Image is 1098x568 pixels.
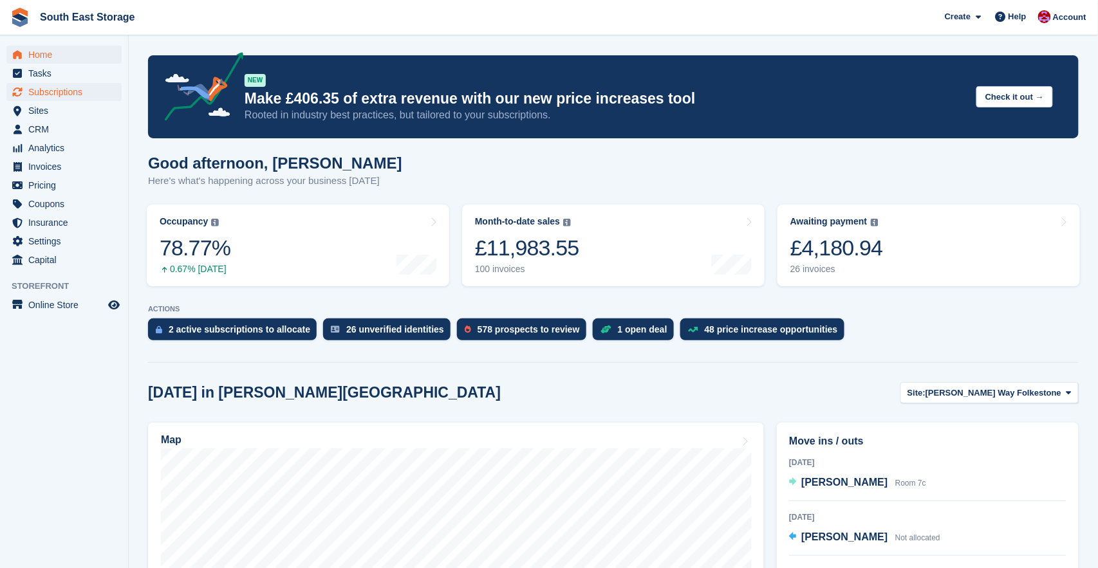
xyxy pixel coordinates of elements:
[790,264,883,275] div: 26 invoices
[801,477,888,488] span: [PERSON_NAME]
[6,46,122,64] a: menu
[28,214,106,232] span: Insurance
[147,205,449,286] a: Occupancy 78.77% 0.67% [DATE]
[6,296,122,314] a: menu
[895,479,926,488] span: Room 7c
[28,251,106,269] span: Capital
[28,46,106,64] span: Home
[211,219,219,226] img: icon-info-grey-7440780725fd019a000dd9b08b2336e03edf1995a4989e88bcd33f0948082b44.svg
[28,195,106,213] span: Coupons
[28,232,106,250] span: Settings
[801,531,888,542] span: [PERSON_NAME]
[777,205,1080,286] a: Awaiting payment £4,180.94 26 invoices
[28,158,106,176] span: Invoices
[6,232,122,250] a: menu
[475,264,579,275] div: 100 invoices
[160,216,208,227] div: Occupancy
[28,176,106,194] span: Pricing
[6,158,122,176] a: menu
[790,235,883,261] div: £4,180.94
[156,325,162,334] img: active_subscription_to_allocate_icon-d502201f5373d7db506a760aba3b589e785aa758c864c3986d89f69b8ff3...
[688,327,698,333] img: price_increase_opportunities-93ffe204e8149a01c8c9dc8f82e8f89637d9d84a8eef4429ea346261dce0b2c0.svg
[245,108,966,122] p: Rooted in industry best practices, but tailored to your subscriptions.
[871,219,879,226] img: icon-info-grey-7440780725fd019a000dd9b08b2336e03edf1995a4989e88bcd33f0948082b44.svg
[457,318,593,347] a: 578 prospects to review
[462,205,765,286] a: Month-to-date sales £11,983.55 100 invoices
[148,154,402,172] h1: Good afternoon, [PERSON_NAME]
[6,64,122,82] a: menu
[680,318,851,347] a: 48 price increase opportunities
[1038,10,1051,23] img: Roger Norris
[6,214,122,232] a: menu
[323,318,457,347] a: 26 unverified identities
[945,10,971,23] span: Create
[563,219,571,226] img: icon-info-grey-7440780725fd019a000dd9b08b2336e03edf1995a4989e88bcd33f0948082b44.svg
[35,6,140,28] a: South East Storage
[895,533,940,542] span: Not allocated
[28,296,106,314] span: Online Store
[475,216,560,227] div: Month-to-date sales
[6,176,122,194] a: menu
[245,89,966,108] p: Make £406.35 of extra revenue with our new price increases tool
[789,511,1066,523] div: [DATE]
[600,325,611,334] img: deal-1b604bf984904fb50ccaf53a9ad4b4a5d6e5aea283cecdc64d6e3604feb123c2.svg
[1009,10,1027,23] span: Help
[907,387,926,399] span: Site:
[28,120,106,138] span: CRM
[618,324,667,334] div: 1 open deal
[106,297,122,313] a: Preview store
[976,86,1053,107] button: Check it out →
[346,324,444,334] div: 26 unverified identities
[160,235,230,261] div: 78.77%
[12,280,128,293] span: Storefront
[28,102,106,120] span: Sites
[478,324,580,334] div: 578 prospects to review
[245,74,266,87] div: NEW
[169,324,310,334] div: 2 active subscriptions to allocate
[1053,11,1086,24] span: Account
[6,120,122,138] a: menu
[148,174,402,188] p: Here's what's happening across your business [DATE]
[28,83,106,101] span: Subscriptions
[593,318,680,347] a: 1 open deal
[148,305,1079,313] p: ACTIONS
[148,318,323,347] a: 2 active subscriptions to allocate
[465,325,471,333] img: prospect-51fa495bee0391a8d652442698ab0144808aea92771e9ea1ae160a38d050c398.svg
[161,434,181,446] h2: Map
[789,434,1066,449] h2: Move ins / outs
[28,64,106,82] span: Tasks
[6,102,122,120] a: menu
[148,384,501,401] h2: [DATE] in [PERSON_NAME][GEOGRAPHIC_DATA]
[705,324,838,334] div: 48 price increase opportunities
[6,251,122,269] a: menu
[10,8,30,27] img: stora-icon-8386f47178a22dfd0bd8f6a31ec36ba5ce8667c1dd55bd0f319d3a0aa187defe.svg
[331,325,340,333] img: verify_identity-adf6edd0f0f0b5bbfe63781bf79b02c33cf7c696d77639b501bdc392416b5a36.svg
[6,195,122,213] a: menu
[790,216,868,227] div: Awaiting payment
[789,475,926,491] a: [PERSON_NAME] Room 7c
[900,382,1079,403] button: Site: [PERSON_NAME] Way Folkestone
[154,52,244,125] img: price-adjustments-announcement-icon-8257ccfd72463d97f412b2fc003d46551f7dbcb40ab6d574587a9cd5c0d94...
[789,529,940,546] a: [PERSON_NAME] Not allocated
[926,387,1061,399] span: [PERSON_NAME] Way Folkestone
[160,264,230,275] div: 0.67% [DATE]
[6,83,122,101] a: menu
[789,457,1066,468] div: [DATE]
[28,139,106,157] span: Analytics
[475,235,579,261] div: £11,983.55
[6,139,122,157] a: menu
